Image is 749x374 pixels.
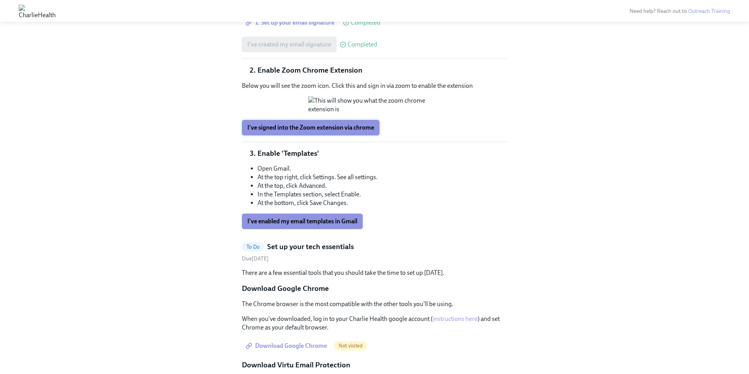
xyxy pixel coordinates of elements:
span: Not visited [334,343,367,349]
p: Below you will see the zoom icon. Click this and sign in via zoom to enable the extension [242,82,507,90]
span: Tuesday, October 7th 2025, 10:00 am [242,255,269,262]
span: To Do [242,244,264,250]
h5: Set up your tech essentials [267,242,354,252]
li: At the bottom, click Save Changes. [257,199,507,207]
img: CharlieHealth [19,5,56,17]
span: I've signed into the Zoom extension via chrome [247,124,374,132]
span: Completed [351,20,380,26]
span: Download Google Chrome [247,342,327,350]
a: To DoSet up your tech essentialsDue[DATE] [242,242,507,262]
a: Download Google Chrome [242,338,332,354]
button: I've enabled my email templates in Gmail [242,214,363,229]
button: I've signed into the Zoom extension via chrome [242,120,380,135]
span: Need help? Reach out to [630,8,730,14]
span: 1. Set up your email signature [247,19,334,27]
li: In the Templates section, select Enable. [257,190,507,199]
span: I've enabled my email templates in Gmail [247,217,357,225]
a: instructions here [433,315,477,322]
button: Zoom image [308,96,441,114]
a: 1. Set up your email signature [242,15,340,30]
li: Open Gmail. [257,164,507,173]
p: Download Google Chrome [242,283,507,294]
li: At the top, click Advanced. [257,182,507,190]
p: When you've downloaded, log in to your Charlie Health google account ( ) and set Chrome as your d... [242,315,507,332]
p: There are a few essential tools that you should take the time to set up [DATE]. [242,269,507,277]
p: Download Virtu Email Protection [242,360,507,370]
p: The Chrome browser is the most compatible with the other tools you'll be using. [242,300,507,308]
li: At the top right, click Settings. See all settings. [257,173,507,182]
span: Completed [348,41,377,48]
li: Enable 'Templates' [257,148,507,159]
a: Outreach Training [688,8,730,14]
li: Enable Zoom Chrome Extension [257,65,507,75]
